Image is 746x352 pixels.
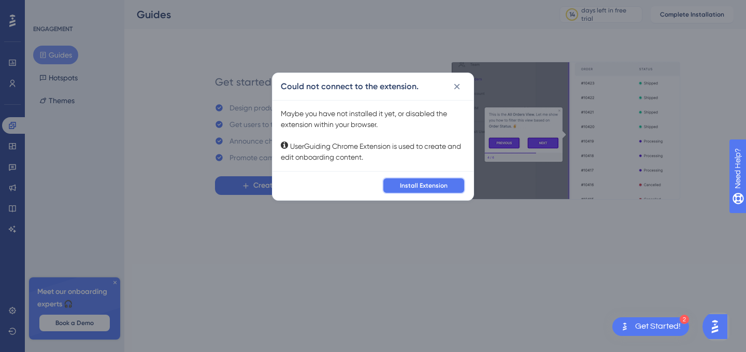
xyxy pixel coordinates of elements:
span: Install Extension [400,181,448,190]
div: Get Started! [635,321,681,332]
span: Need Help? [24,3,65,15]
div: Maybe you have not installed it yet, or disabled the extension within your browser. UserGuiding C... [281,108,465,163]
img: launcher-image-alternative-text [619,320,631,333]
div: 2 [680,315,689,324]
iframe: UserGuiding AI Assistant Launcher [702,311,734,342]
h2: Could not connect to the extension. [281,80,419,93]
div: Open Get Started! checklist, remaining modules: 2 [612,317,689,336]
